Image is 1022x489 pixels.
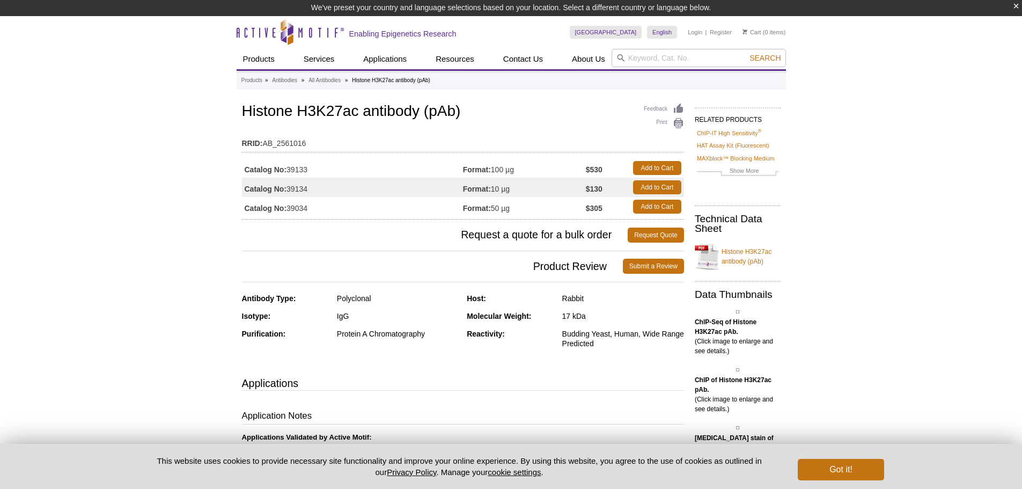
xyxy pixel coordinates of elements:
a: Cart [742,28,761,36]
div: Rabbit [562,294,684,303]
h2: Enabling Epigenetics Research [349,29,457,39]
li: » [345,77,348,83]
h2: Data Thumbnails [695,290,781,300]
a: Add to Cart [633,180,681,194]
strong: Format: [463,165,491,174]
a: Services [297,49,341,69]
b: [MEDICAL_DATA] stain of Histone H3K27ac pAb. [695,434,774,451]
div: Protein A Chromatography [337,329,459,339]
a: All Antibodies [308,76,341,85]
a: MAXblock™ Blocking Medium [697,154,775,163]
strong: Purification: [242,330,286,338]
b: Applications Validated by Active Motif: [242,433,372,441]
a: Print [644,118,684,129]
a: Histone H3K27ac antibody (pAb) [695,240,781,273]
strong: Molecular Weight: [467,312,531,320]
p: (Click image to enlarge and see details.) [695,375,781,414]
img: Your Cart [742,29,747,34]
td: 10 µg [463,178,586,197]
span: Request a quote for a bulk order [242,228,628,243]
strong: Host: [467,294,486,303]
div: Budding Yeast, Human, Wide Range Predicted [562,329,684,348]
h1: Histone H3K27ac antibody (pAb) [242,103,684,121]
p: (Click image to enlarge and see details.) [695,317,781,356]
strong: Reactivity: [467,330,505,338]
td: 50 µg [463,197,586,216]
td: 39133 [242,158,463,178]
button: Search [746,53,784,63]
li: » [302,77,305,83]
a: Request Quote [628,228,684,243]
button: cookie settings [488,468,541,477]
td: 39034 [242,197,463,216]
a: Applications [357,49,413,69]
a: ChIP-IT High Sensitivity® [697,128,761,138]
a: Feedback [644,103,684,115]
strong: RRID: [242,138,263,148]
h3: Applications [242,375,684,391]
a: Register [710,28,732,36]
td: AB_2561016 [242,132,684,149]
b: ChIP-Seq of Histone H3K27ac pAb. [695,318,756,335]
li: (0 items) [742,26,786,39]
a: Login [688,28,702,36]
a: HAT Assay Kit (Fluorescent) [697,141,769,150]
a: Add to Cart [633,200,681,214]
b: ChIP of Histone H3K27ac pAb. [695,376,771,393]
strong: Format: [463,203,491,213]
strong: $305 [586,203,602,213]
a: Resources [429,49,481,69]
div: 17 kDa [562,311,684,321]
a: About Us [565,49,612,69]
strong: ChIP: [269,443,287,451]
a: Products [241,76,262,85]
p: This website uses cookies to provide necessary site functionality and improve your online experie... [138,455,781,478]
sup: ® [758,128,762,134]
h2: Technical Data Sheet [695,214,781,233]
strong: Antibody Type: [242,294,296,303]
a: [GEOGRAPHIC_DATA] [570,26,642,39]
h3: Application Notes [242,410,684,425]
a: English [647,26,677,39]
strong: Catalog No: [245,184,287,194]
li: Histone H3K27ac antibody (pAb) [352,77,430,83]
strong: Catalog No: [245,203,287,213]
strong: Isotype: [242,312,271,320]
strong: Format: [463,184,491,194]
div: IgG [337,311,459,321]
a: Add to Cart [633,161,681,175]
strong: $130 [586,184,602,194]
h2: RELATED PRODUCTS [695,107,781,127]
img: Histone H3K27ac antibody (pAb) tested by immunofluorescence. [736,426,739,429]
a: Privacy Policy [387,468,436,477]
strong: Catalog No: [245,165,287,174]
a: Products [237,49,281,69]
a: Submit a Review [623,259,684,274]
span: Product Review [242,259,623,274]
td: 39134 [242,178,463,197]
a: Antibodies [272,76,297,85]
p: (Click image to enlarge and see details.) [695,433,781,472]
img: Histone H3K27ac antibody (pAb) tested by ChIP-Seq. [736,310,739,313]
li: » [265,77,268,83]
strong: $530 [586,165,602,174]
button: Got it! [798,459,884,480]
input: Keyword, Cat. No. [612,49,786,67]
div: Polyclonal [337,294,459,303]
a: Contact Us [497,49,549,69]
img: Histone H3K27ac antibody (pAb) tested by ChIP. [736,368,739,371]
td: 100 µg [463,158,586,178]
span: Search [749,54,781,62]
li: | [705,26,707,39]
a: Show More [697,166,778,178]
